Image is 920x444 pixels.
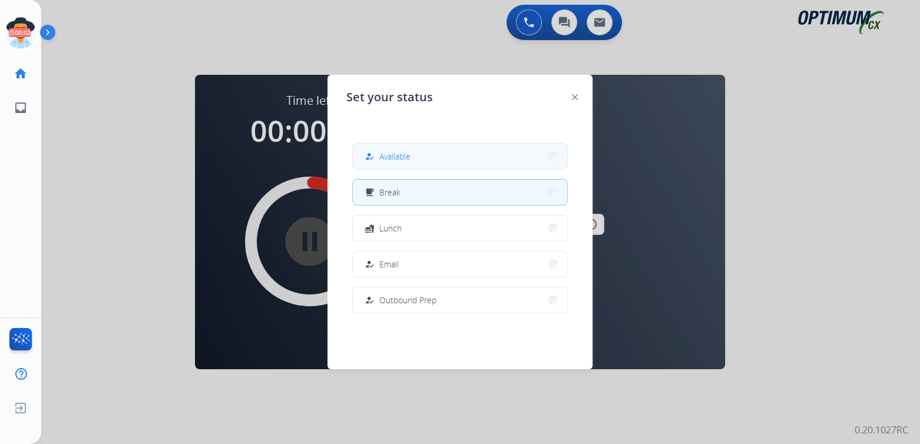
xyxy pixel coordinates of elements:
img: close-button [572,94,578,100]
button: Lunch [353,216,567,241]
span: Set your status [346,89,433,105]
span: Break [379,186,401,198]
button: Break [353,180,567,205]
span: Outbound Prep [379,294,436,306]
button: Outbound Prep [353,287,567,313]
span: Available [379,150,411,163]
mat-icon: how_to_reg [365,259,375,269]
span: Lunch [379,222,402,234]
span: Email [379,258,399,270]
p: 0.20.1027RC [855,423,908,437]
mat-icon: how_to_reg [365,295,375,305]
mat-icon: inbox [14,101,28,115]
button: Available [353,144,567,169]
mat-icon: free_breakfast [365,187,375,197]
mat-icon: fastfood [365,223,375,233]
button: Email [353,251,567,277]
mat-icon: how_to_reg [365,151,375,161]
mat-icon: home [14,67,28,81]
